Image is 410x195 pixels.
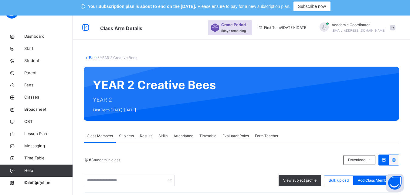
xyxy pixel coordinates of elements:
span: Student [24,58,73,64]
img: sticker-purple.71386a28dfed39d6af7621340158ba97.svg [211,23,219,32]
span: session/term information [258,25,307,30]
span: Download [348,157,365,163]
span: Lesson Plan [24,131,73,137]
span: Class Members [87,133,113,139]
span: Staff [24,46,73,52]
span: Attendance [174,133,193,139]
b: 8 [89,158,91,162]
span: Please ensure to pay for a new subscription plan. [198,3,290,10]
span: Timetable [199,133,216,139]
span: / YEAR 2 Creative Bees [98,55,137,60]
span: Parent [24,70,73,76]
span: CBT [24,119,73,125]
span: Your Subscription plan is about to end on the [DATE]. [88,3,196,10]
span: Results [140,133,152,139]
span: Time Table [24,155,73,161]
span: Academic Coordinator [332,22,385,28]
span: Broadsheet [24,106,73,113]
span: [EMAIL_ADDRESS][DOMAIN_NAME] [332,29,385,32]
span: Form Teacher [255,133,278,139]
span: Students in class [89,157,120,163]
span: First Term [DATE]-[DATE] [93,107,216,113]
a: Back [89,55,98,60]
span: Configuration [24,180,73,186]
div: AcademicCoordinator [313,22,398,33]
span: Fees [24,82,73,88]
span: Messaging [24,143,73,149]
span: Add Class Members [358,178,391,183]
span: View subject profile [283,178,317,183]
span: Subscribe now [298,3,326,10]
button: Open asap [386,174,404,192]
span: Evaluator Roles [222,133,249,139]
span: Bulk upload [329,178,349,183]
span: 5 days remaining [221,29,246,33]
span: Subjects [119,133,134,139]
span: Skills [158,133,168,139]
span: Class Arm Details [100,25,142,31]
span: Help [24,168,73,174]
span: Dashboard [24,33,73,40]
span: Grace Period [221,22,246,28]
span: Classes [24,94,73,100]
